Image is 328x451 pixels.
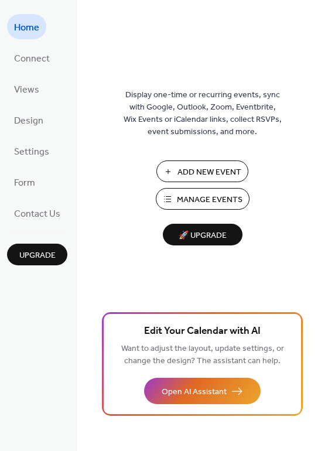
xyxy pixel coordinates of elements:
[7,45,57,70] a: Connect
[14,174,35,192] span: Form
[7,244,67,265] button: Upgrade
[177,194,242,206] span: Manage Events
[14,143,49,161] span: Settings
[7,200,67,225] a: Contact Us
[144,323,261,340] span: Edit Your Calendar with AI
[7,169,42,194] a: Form
[14,205,60,223] span: Contact Us
[14,19,39,37] span: Home
[7,76,46,101] a: Views
[14,112,43,130] span: Design
[7,14,46,39] a: Home
[162,386,227,398] span: Open AI Assistant
[19,250,56,262] span: Upgrade
[124,89,282,138] span: Display one-time or recurring events, sync with Google, Outlook, Zoom, Eventbrite, Wix Events or ...
[121,341,284,369] span: Want to adjust the layout, update settings, or change the design? The assistant can help.
[156,160,248,182] button: Add New Event
[170,228,235,244] span: 🚀 Upgrade
[163,224,242,245] button: 🚀 Upgrade
[14,81,39,99] span: Views
[144,378,261,404] button: Open AI Assistant
[7,138,56,163] a: Settings
[14,50,50,68] span: Connect
[177,166,241,179] span: Add New Event
[7,107,50,132] a: Design
[156,188,250,210] button: Manage Events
